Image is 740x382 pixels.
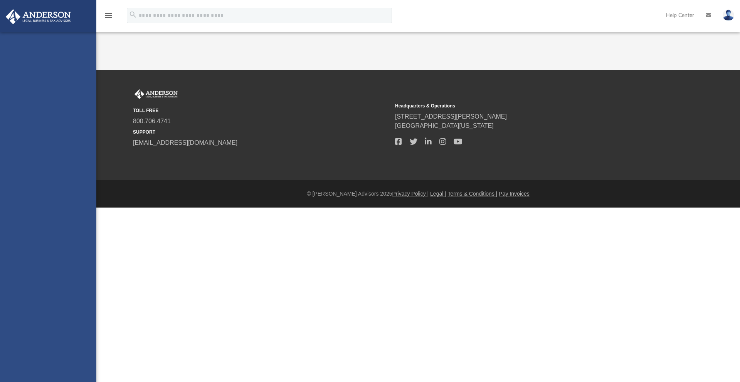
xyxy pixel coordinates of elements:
a: menu [104,15,113,20]
img: User Pic [723,10,734,21]
a: [GEOGRAPHIC_DATA][US_STATE] [395,122,494,129]
i: search [129,10,137,19]
small: SUPPORT [133,129,390,136]
a: Terms & Conditions | [448,191,498,197]
a: Legal | [430,191,446,197]
small: Headquarters & Operations [395,102,652,109]
a: Pay Invoices [499,191,529,197]
a: [EMAIL_ADDRESS][DOMAIN_NAME] [133,139,237,146]
a: Privacy Policy | [392,191,429,197]
i: menu [104,11,113,20]
a: [STREET_ADDRESS][PERSON_NAME] [395,113,507,120]
img: Anderson Advisors Platinum Portal [133,89,179,99]
div: © [PERSON_NAME] Advisors 2025 [96,190,740,198]
img: Anderson Advisors Platinum Portal [3,9,73,24]
small: TOLL FREE [133,107,390,114]
a: 800.706.4741 [133,118,171,124]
